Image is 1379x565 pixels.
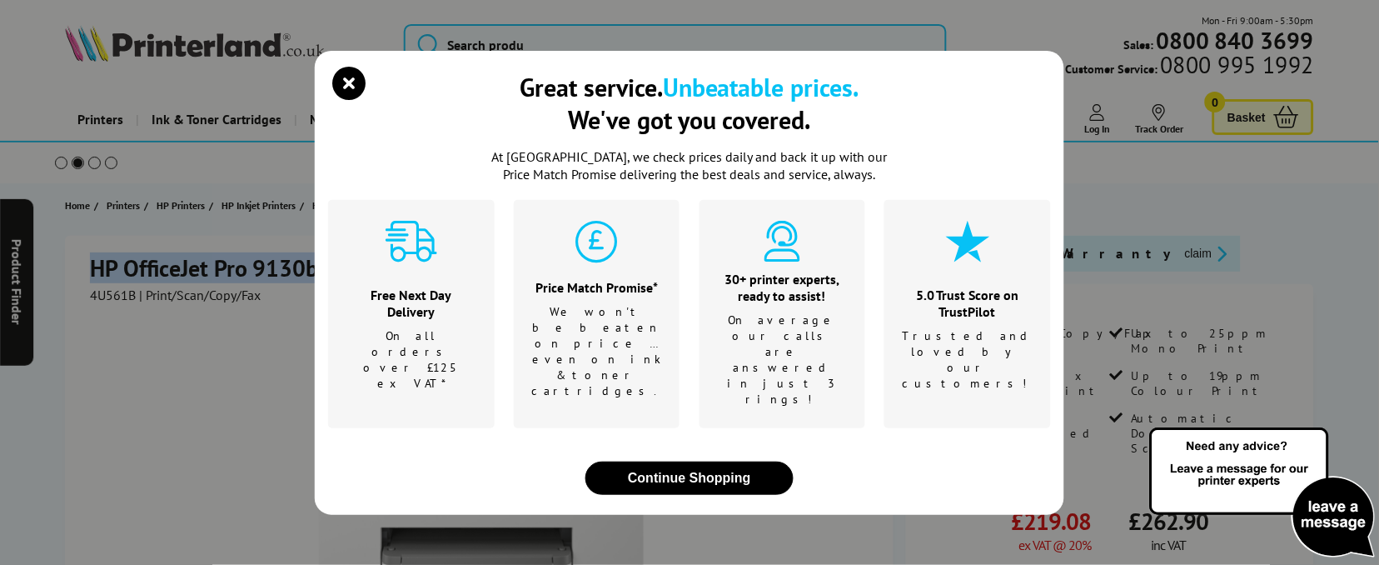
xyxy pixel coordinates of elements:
[532,304,662,399] p: We won't be beaten on price …even on ink & toner cartridges.
[1146,425,1379,562] img: Open Live Chat window
[520,71,859,136] div: Great service. We've got you covered.
[585,462,794,495] button: close modal
[903,328,1033,392] p: Trusted and loved by our customers!
[349,328,474,392] p: On all orders over £125 ex VAT*
[720,271,845,304] div: 30+ printer experts, ready to assist!
[532,279,662,296] div: Price Match Promise*
[663,71,859,103] b: Unbeatable prices.
[481,148,898,183] p: At [GEOGRAPHIC_DATA], we check prices daily and back it up with our Price Match Promise deliverin...
[349,287,474,320] div: Free Next Day Delivery
[720,312,845,407] p: On average our calls are answered in just 3 rings!
[336,71,361,96] button: close modal
[903,287,1033,320] div: 5.0 Trust Score on TrustPilot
